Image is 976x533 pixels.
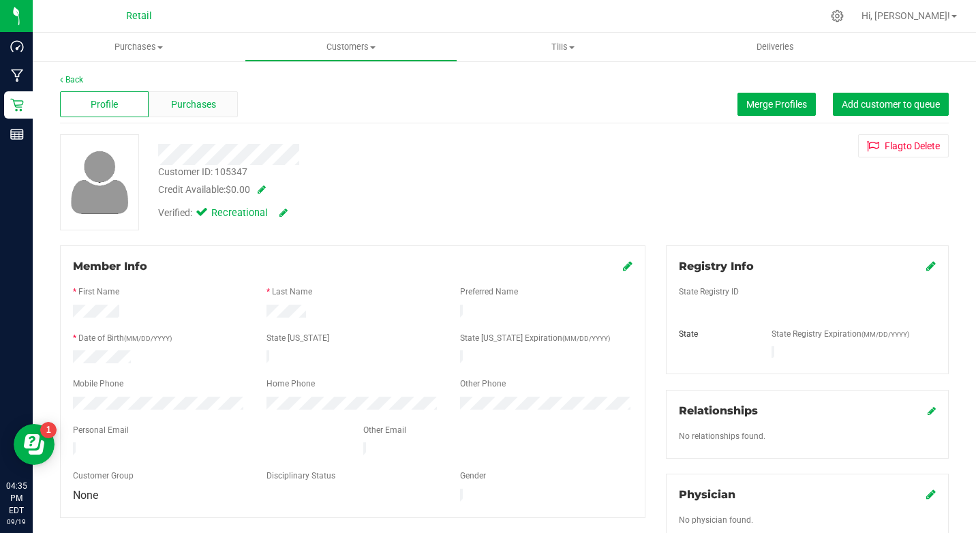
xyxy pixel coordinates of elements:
[33,41,245,53] span: Purchases
[33,33,245,61] a: Purchases
[6,517,27,527] p: 09/19
[737,93,816,116] button: Merge Profiles
[266,378,315,390] label: Home Phone
[272,286,312,298] label: Last Name
[64,147,136,217] img: user-icon.png
[245,41,456,53] span: Customers
[460,286,518,298] label: Preferred Name
[78,286,119,298] label: First Name
[746,99,807,110] span: Merge Profiles
[14,424,55,465] iframe: Resource center
[124,335,172,342] span: (MM/DD/YYYY)
[158,206,288,221] div: Verified:
[73,470,134,482] label: Customer Group
[40,422,57,438] iframe: Resource center unread badge
[679,260,754,273] span: Registry Info
[679,488,735,501] span: Physician
[842,99,940,110] span: Add customer to queue
[861,331,909,338] span: (MM/DD/YYYY)
[226,184,250,195] span: $0.00
[73,378,123,390] label: Mobile Phone
[211,206,266,221] span: Recreational
[833,93,949,116] button: Add customer to queue
[679,404,758,417] span: Relationships
[78,332,172,344] label: Date of Birth
[10,69,24,82] inline-svg: Manufacturing
[829,10,846,22] div: Manage settings
[158,165,247,179] div: Customer ID: 105347
[73,489,98,502] span: None
[126,10,152,22] span: Retail
[457,33,669,61] a: Tills
[60,75,83,85] a: Back
[10,98,24,112] inline-svg: Retail
[458,41,669,53] span: Tills
[73,260,147,273] span: Member Info
[669,33,881,61] a: Deliveries
[679,430,765,442] label: No relationships found.
[858,134,949,157] button: Flagto Delete
[266,332,329,344] label: State [US_STATE]
[679,515,753,525] span: No physician found.
[158,183,592,197] div: Credit Available:
[460,470,486,482] label: Gender
[73,424,129,436] label: Personal Email
[91,97,118,112] span: Profile
[562,335,610,342] span: (MM/DD/YYYY)
[861,10,950,21] span: Hi, [PERSON_NAME]!
[679,286,739,298] label: State Registry ID
[266,470,335,482] label: Disciplinary Status
[10,40,24,53] inline-svg: Dashboard
[171,97,216,112] span: Purchases
[10,127,24,141] inline-svg: Reports
[772,328,909,340] label: State Registry Expiration
[363,424,406,436] label: Other Email
[6,480,27,517] p: 04:35 PM EDT
[245,33,457,61] a: Customers
[460,332,610,344] label: State [US_STATE] Expiration
[738,41,812,53] span: Deliveries
[669,328,761,340] div: State
[460,378,506,390] label: Other Phone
